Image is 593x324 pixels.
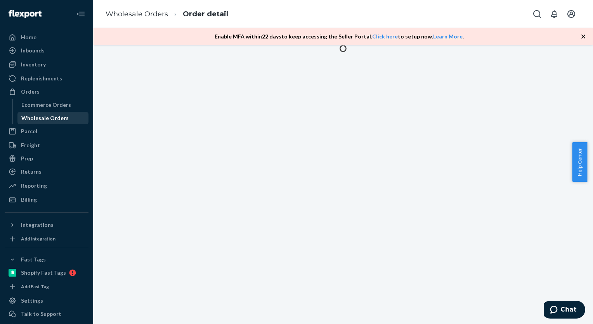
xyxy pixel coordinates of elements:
a: Home [5,31,88,44]
button: Talk to Support [5,308,88,320]
button: Integrations [5,219,88,231]
a: Freight [5,139,88,152]
div: Inventory [21,61,46,68]
button: Help Center [572,142,587,182]
button: Open Search Box [529,6,545,22]
div: Inbounds [21,47,45,54]
div: Billing [21,196,37,204]
button: Fast Tags [5,253,88,266]
div: Settings [21,297,43,305]
p: Enable MFA within 22 days to keep accessing the Seller Portal. to setup now. . [215,33,464,40]
a: Add Fast Tag [5,282,88,291]
div: Fast Tags [21,256,46,263]
a: Inventory [5,58,88,71]
a: Learn More [433,33,463,40]
div: Parcel [21,127,37,135]
div: Talk to Support [21,310,61,318]
a: Returns [5,165,88,178]
a: Parcel [5,125,88,138]
iframe: Opens a widget where you can chat to one of our agents [544,301,585,320]
a: Click here [372,33,398,40]
div: Add Integration [21,235,55,242]
div: Returns [21,168,42,176]
div: Reporting [21,182,47,190]
a: Wholesale Orders [106,10,168,18]
a: Ecommerce Orders [17,99,89,111]
a: Inbounds [5,44,88,57]
button: Open notifications [546,6,562,22]
button: Close Navigation [73,6,88,22]
button: Open account menu [564,6,579,22]
div: Replenishments [21,75,62,82]
a: Billing [5,193,88,206]
a: Prep [5,152,88,165]
ol: breadcrumbs [99,3,234,26]
a: Shopify Fast Tags [5,267,88,279]
div: Add Fast Tag [21,283,49,290]
div: Integrations [21,221,54,229]
a: Order detail [183,10,228,18]
a: Reporting [5,179,88,192]
a: Wholesale Orders [17,112,89,124]
div: Home [21,33,36,41]
img: Flexport logo [9,10,42,18]
div: Prep [21,155,33,162]
div: Shopify Fast Tags [21,269,66,277]
a: Replenishments [5,72,88,85]
div: Ecommerce Orders [21,101,71,109]
a: Add Integration [5,234,88,244]
div: Orders [21,88,40,96]
div: Wholesale Orders [21,114,69,122]
a: Settings [5,294,88,307]
div: Freight [21,141,40,149]
a: Orders [5,85,88,98]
